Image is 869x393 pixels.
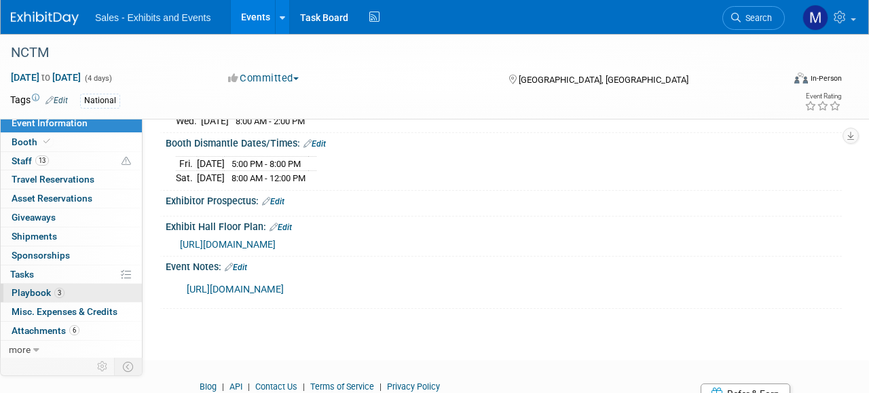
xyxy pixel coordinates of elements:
[9,344,31,355] span: more
[180,239,276,250] a: [URL][DOMAIN_NAME]
[794,73,808,83] img: Format-Inperson.png
[176,113,201,128] td: Wed.
[232,173,306,183] span: 8:00 AM - 12:00 PM
[741,13,772,23] span: Search
[229,381,242,392] a: API
[166,133,842,151] div: Booth Dismantle Dates/Times:
[1,322,142,340] a: Attachments6
[223,71,304,86] button: Committed
[84,74,112,83] span: (4 days)
[720,71,842,91] div: Event Format
[12,306,117,317] span: Misc. Expenses & Credits
[519,75,688,85] span: [GEOGRAPHIC_DATA], [GEOGRAPHIC_DATA]
[12,287,64,298] span: Playbook
[722,6,785,30] a: Search
[1,265,142,284] a: Tasks
[197,171,225,185] td: [DATE]
[310,381,374,392] a: Terms of Service
[166,257,842,274] div: Event Notes:
[12,325,79,336] span: Attachments
[303,139,326,149] a: Edit
[54,288,64,298] span: 3
[810,73,842,83] div: In-Person
[6,41,771,65] div: NCTM
[12,155,49,166] span: Staff
[80,94,120,108] div: National
[1,303,142,321] a: Misc. Expenses & Credits
[387,381,440,392] a: Privacy Policy
[95,12,210,23] span: Sales - Exhibits and Events
[166,191,842,208] div: Exhibitor Prospectus:
[219,381,227,392] span: |
[1,170,142,189] a: Travel Reservations
[376,381,385,392] span: |
[1,246,142,265] a: Sponsorships
[115,358,143,375] td: Toggle Event Tabs
[1,189,142,208] a: Asset Reservations
[10,269,34,280] span: Tasks
[232,159,301,169] span: 5:00 PM - 8:00 PM
[805,93,841,100] div: Event Rating
[1,341,142,359] a: more
[10,71,81,83] span: [DATE] [DATE]
[201,113,229,128] td: [DATE]
[12,250,70,261] span: Sponsorships
[166,217,842,234] div: Exhibit Hall Floor Plan:
[299,381,308,392] span: |
[91,358,115,375] td: Personalize Event Tab Strip
[11,12,79,25] img: ExhibitDay
[270,223,292,232] a: Edit
[176,171,197,185] td: Sat.
[12,174,94,185] span: Travel Reservations
[35,155,49,166] span: 13
[43,138,50,145] i: Booth reservation complete
[197,156,225,171] td: [DATE]
[176,156,197,171] td: Fri.
[802,5,828,31] img: Megan Hunter
[1,227,142,246] a: Shipments
[1,284,142,302] a: Playbook3
[1,114,142,132] a: Event Information
[45,96,68,105] a: Edit
[12,212,56,223] span: Giveaways
[39,72,52,83] span: to
[12,231,57,242] span: Shipments
[122,155,131,168] span: Potential Scheduling Conflict -- at least one attendee is tagged in another overlapping event.
[69,325,79,335] span: 6
[12,193,92,204] span: Asset Reservations
[187,284,284,295] a: [URL][DOMAIN_NAME]
[225,263,247,272] a: Edit
[244,381,253,392] span: |
[1,133,142,151] a: Booth
[10,93,68,109] td: Tags
[1,208,142,227] a: Giveaways
[236,116,305,126] span: 8:00 AM - 2:00 PM
[12,136,53,147] span: Booth
[200,381,217,392] a: Blog
[1,152,142,170] a: Staff13
[12,117,88,128] span: Event Information
[255,381,297,392] a: Contact Us
[262,197,284,206] a: Edit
